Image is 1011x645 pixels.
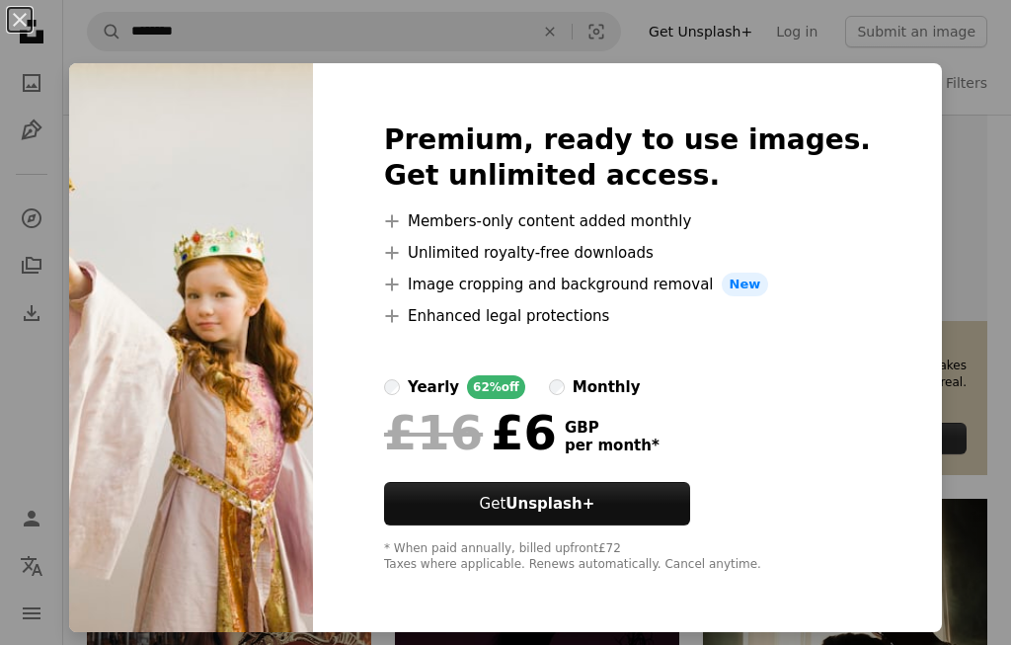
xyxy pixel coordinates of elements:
[384,541,871,573] div: * When paid annually, billed upfront £72 Taxes where applicable. Renews automatically. Cancel any...
[384,407,483,458] span: £16
[722,273,769,296] span: New
[505,495,594,513] strong: Unsplash+
[384,304,871,328] li: Enhanced legal protections
[69,63,313,632] img: premium_photo-1661964395584-af7de384e27f
[565,437,660,454] span: per month *
[384,273,871,296] li: Image cropping and background removal
[565,419,660,437] span: GBP
[384,482,690,525] button: GetUnsplash+
[573,375,641,399] div: monthly
[384,407,557,458] div: £6
[467,375,525,399] div: 62% off
[384,122,871,194] h2: Premium, ready to use images. Get unlimited access.
[384,241,871,265] li: Unlimited royalty-free downloads
[384,209,871,233] li: Members-only content added monthly
[384,379,400,395] input: yearly62%off
[549,379,565,395] input: monthly
[408,375,459,399] div: yearly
